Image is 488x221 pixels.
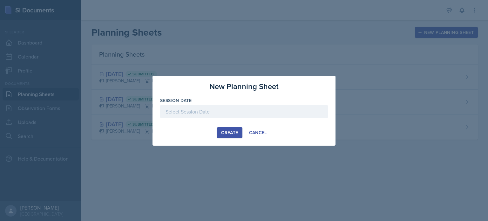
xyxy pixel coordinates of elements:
[221,130,238,135] div: Create
[245,127,271,138] button: Cancel
[160,97,192,104] label: Session Date
[209,81,279,92] h3: New Planning Sheet
[249,130,267,135] div: Cancel
[217,127,242,138] button: Create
